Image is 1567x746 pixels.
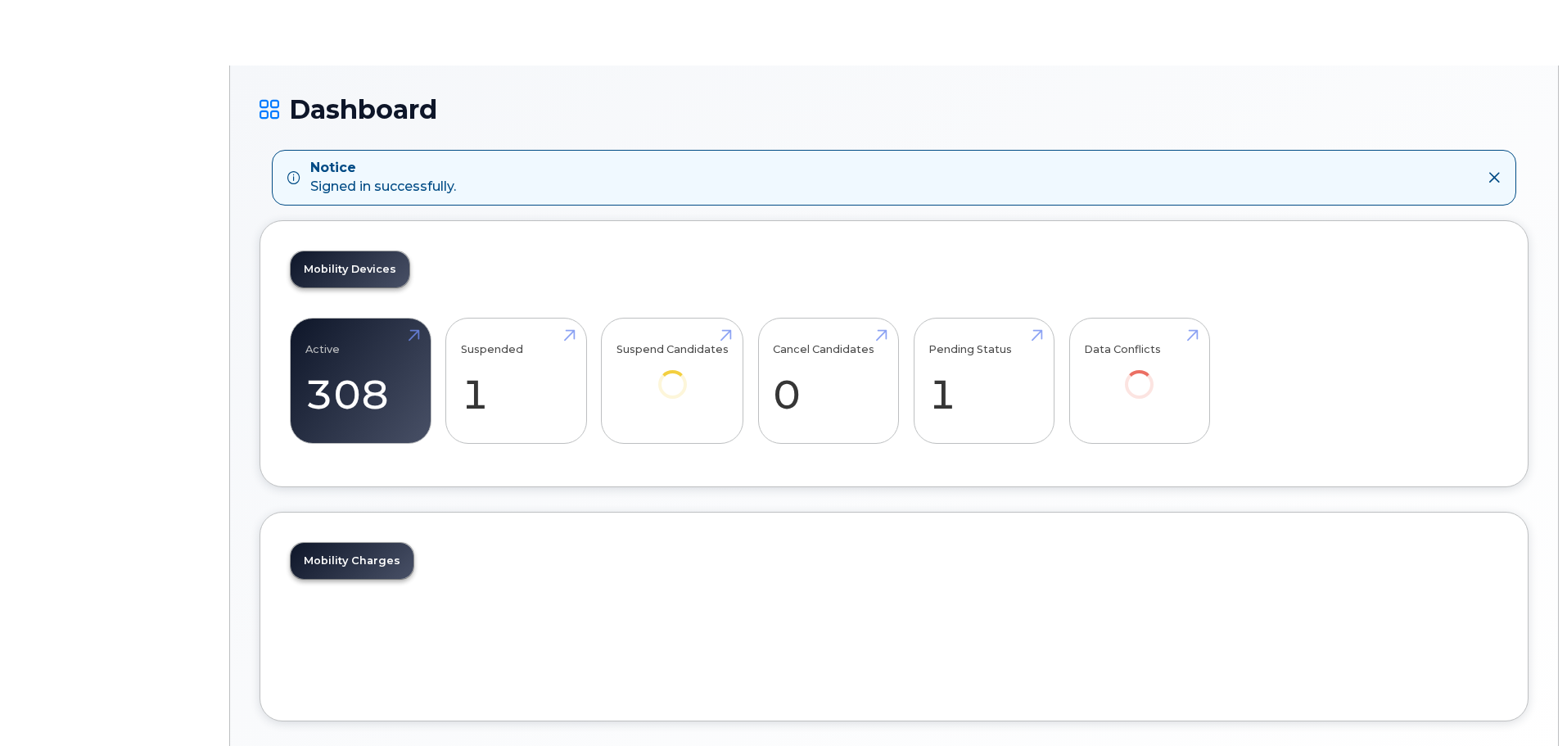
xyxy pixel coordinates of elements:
div: Signed in successfully. [310,159,456,197]
a: Mobility Devices [291,251,409,287]
a: Active 308 [305,327,416,435]
a: Mobility Charges [291,543,413,579]
a: Suspend Candidates [616,327,729,421]
a: Cancel Candidates 0 [773,327,883,435]
a: Suspended 1 [461,327,571,435]
a: Data Conflicts [1084,327,1194,421]
strong: Notice [310,159,456,178]
h1: Dashboard [260,95,1529,124]
a: Pending Status 1 [928,327,1039,435]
